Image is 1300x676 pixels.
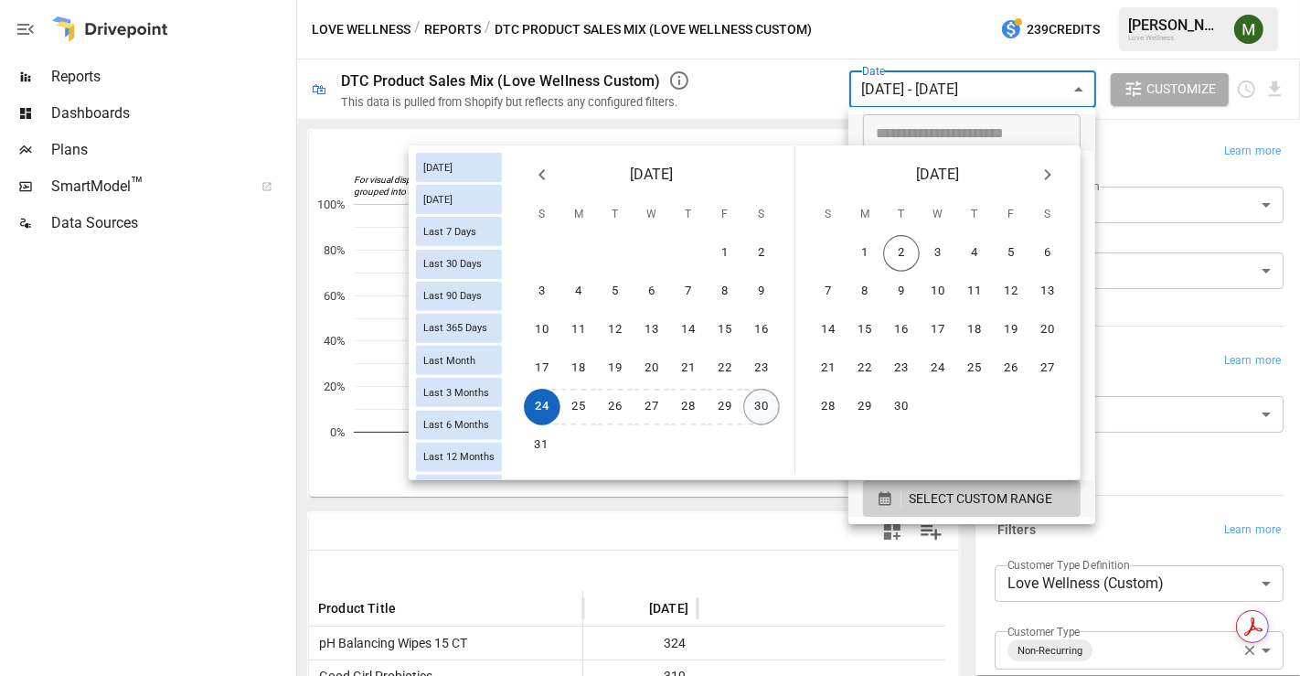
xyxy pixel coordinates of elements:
[416,346,502,375] div: Last Month
[416,249,502,278] div: Last 30 Days
[956,235,993,272] button: 4
[883,312,920,349] button: 16
[995,197,1028,233] span: Friday
[1029,274,1066,310] button: 13
[597,312,634,349] button: 12
[847,235,883,272] button: 1
[883,274,920,310] button: 9
[524,312,560,349] button: 10
[956,350,993,387] button: 25
[416,322,495,334] span: Last 365 Days
[524,350,560,387] button: 17
[920,235,956,272] button: 3
[416,290,489,302] span: Last 90 Days
[909,488,1052,510] span: SELECT CUSTOM RANGE
[956,312,993,349] button: 18
[707,350,743,387] button: 22
[745,197,778,233] span: Saturday
[416,161,460,173] span: [DATE]
[560,274,597,310] button: 4
[743,312,780,349] button: 16
[958,197,991,233] span: Thursday
[707,274,743,310] button: 8
[416,355,483,367] span: Last Month
[993,312,1029,349] button: 19
[562,197,595,233] span: Monday
[993,350,1029,387] button: 26
[993,235,1029,272] button: 5
[560,312,597,349] button: 11
[1031,197,1064,233] span: Saturday
[847,350,883,387] button: 22
[523,427,559,464] button: 31
[524,274,560,310] button: 3
[810,274,847,310] button: 7
[743,389,780,425] button: 30
[416,378,502,407] div: Last 3 Months
[524,389,560,425] button: 24
[416,282,502,311] div: Last 90 Days
[810,350,847,387] button: 21
[743,235,780,272] button: 2
[524,156,560,193] button: Previous month
[883,389,920,425] button: 30
[670,312,707,349] button: 14
[635,197,668,233] span: Wednesday
[920,274,956,310] button: 10
[599,197,632,233] span: Tuesday
[560,389,597,425] button: 25
[634,274,670,310] button: 6
[597,389,634,425] button: 26
[1029,235,1066,272] button: 6
[634,389,670,425] button: 27
[883,350,920,387] button: 23
[743,274,780,310] button: 9
[416,475,502,504] div: Last Year
[707,312,743,349] button: 15
[672,197,705,233] span: Thursday
[416,314,502,343] div: Last 365 Days
[1029,312,1066,349] button: 20
[416,194,460,206] span: [DATE]
[416,153,502,182] div: [DATE]
[597,274,634,310] button: 5
[885,197,918,233] span: Tuesday
[883,235,920,272] button: 2
[993,274,1029,310] button: 12
[634,350,670,387] button: 20
[847,389,883,425] button: 29
[416,258,489,270] span: Last 30 Days
[743,350,780,387] button: 23
[707,389,743,425] button: 29
[1029,156,1066,193] button: Next month
[416,387,496,399] span: Last 3 Months
[670,350,707,387] button: 21
[707,235,743,272] button: 1
[848,197,881,233] span: Monday
[847,312,883,349] button: 15
[634,312,670,349] button: 13
[810,312,847,349] button: 14
[920,350,956,387] button: 24
[670,274,707,310] button: 7
[416,419,496,431] span: Last 6 Months
[416,410,502,439] div: Last 6 Months
[956,274,993,310] button: 11
[631,162,674,188] span: [DATE]
[416,443,502,472] div: Last 12 Months
[526,197,559,233] span: Sunday
[847,274,883,310] button: 8
[597,350,634,387] button: 19
[810,389,847,425] button: 28
[863,480,1081,517] button: SELECT CUSTOM RANGE
[812,197,845,233] span: Sunday
[416,226,484,238] span: Last 7 Days
[1029,350,1066,387] button: 27
[920,312,956,349] button: 17
[416,451,502,463] span: Last 12 Months
[709,197,741,233] span: Friday
[917,162,960,188] span: [DATE]
[416,217,502,246] div: Last 7 Days
[670,389,707,425] button: 28
[922,197,954,233] span: Wednesday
